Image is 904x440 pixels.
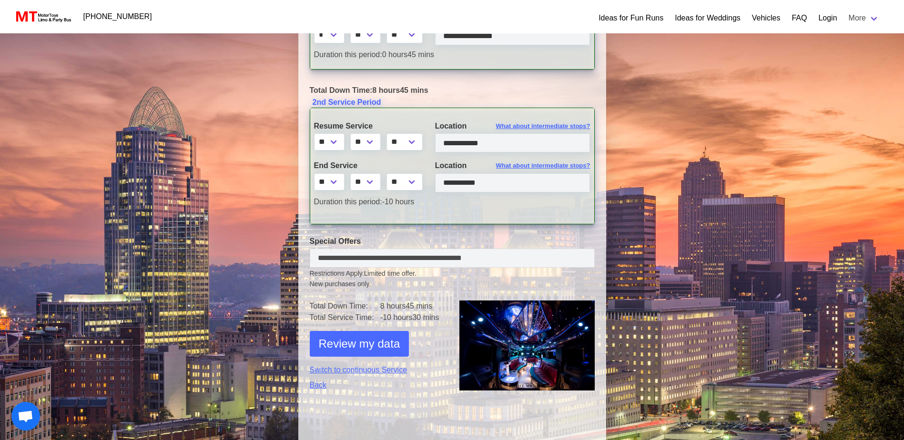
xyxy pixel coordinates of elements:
[314,198,382,206] span: Duration this period:
[380,300,445,312] td: 8 hours
[459,300,595,390] img: 1.png
[310,331,409,357] button: Review my data
[752,12,781,24] a: Vehicles
[435,160,590,171] label: Location
[310,86,373,94] span: Total Down Time:
[310,312,380,323] td: Total Service Time:
[314,50,382,59] span: Duration this period:
[307,49,598,60] div: 0 hours
[310,236,595,247] label: Special Offers
[496,161,590,170] span: What about intermediate stops?
[314,120,421,132] label: Resume Service
[303,85,602,96] div: 8 hours
[380,312,445,323] td: -10 hours
[792,12,807,24] a: FAQ
[307,196,428,208] div: -10 hours
[400,86,428,94] span: 45 mins
[435,120,590,132] label: Location
[310,279,595,289] span: New purchases only.
[364,269,416,279] span: Limited time offer.
[310,364,445,376] a: Switch to continuous Service
[818,12,837,24] a: Login
[310,270,595,289] small: Restrictions Apply.
[13,10,72,23] img: MotorToys Logo
[319,335,400,352] span: Review my data
[11,402,40,430] div: Open chat
[406,302,432,310] span: 45 mins
[496,121,590,131] span: What about intermediate stops?
[314,160,421,171] label: End Service
[412,313,439,321] span: 30 mins
[675,12,741,24] a: Ideas for Weddings
[310,380,445,391] a: Back
[599,12,663,24] a: Ideas for Fun Runs
[843,9,885,28] a: More
[310,300,380,312] td: Total Down Time:
[78,7,158,26] a: [PHONE_NUMBER]
[407,50,434,59] span: 45 mins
